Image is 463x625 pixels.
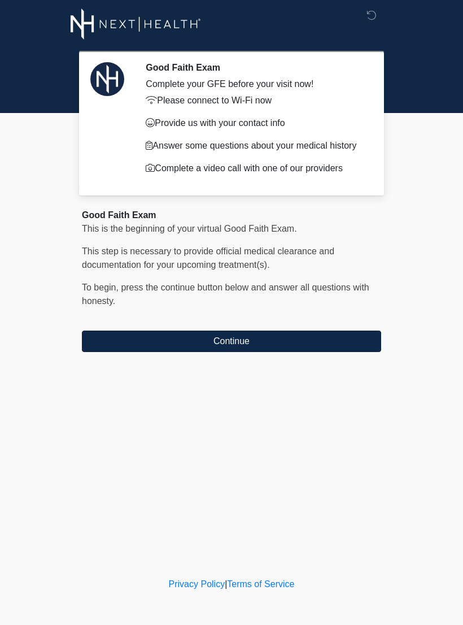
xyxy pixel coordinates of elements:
[227,579,294,589] a: Terms of Service
[82,209,381,222] div: Good Faith Exam
[146,162,364,175] p: Complete a video call with one of our providers
[82,331,381,352] button: Continue
[82,224,297,233] span: This is the beginning of your virtual Good Faith Exam.
[146,94,364,107] p: Please connect to Wi-Fi now
[90,62,124,96] img: Agent Avatar
[71,8,201,40] img: Next-Health Logo
[146,116,364,130] p: Provide us with your contact info
[146,139,364,153] p: Answer some questions about your medical history
[146,77,364,91] div: Complete your GFE before your visit now!
[146,62,364,73] h2: Good Faith Exam
[82,283,369,306] span: To begin, ﻿﻿﻿﻿﻿﻿press the continue button below and answer all questions with honesty.
[169,579,225,589] a: Privacy Policy
[82,246,334,270] span: This step is necessary to provide official medical clearance and documentation for your upcoming ...
[225,579,227,589] a: |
